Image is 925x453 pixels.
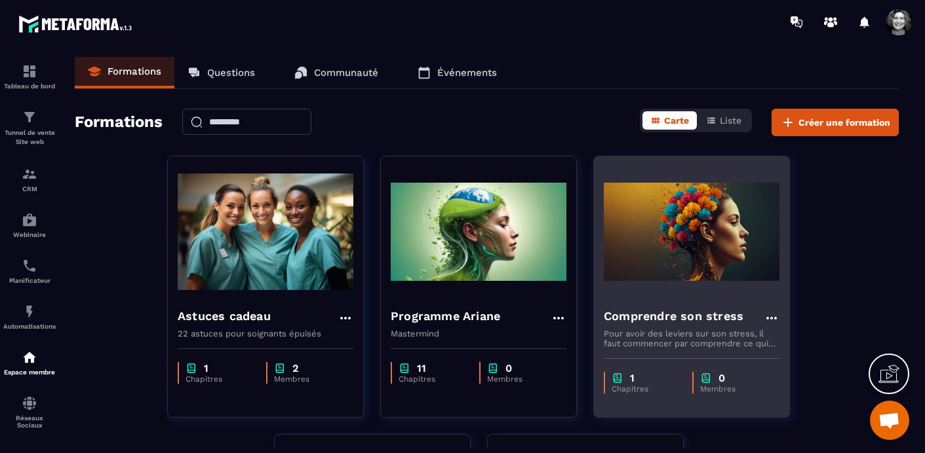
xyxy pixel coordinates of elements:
p: Événements [437,67,497,79]
p: 1 [204,362,208,374]
img: automations [22,350,37,365]
p: Chapitres [399,374,466,384]
img: chapter [612,372,623,384]
a: formation-backgroundComprendre son stressPour avoir des leviers sur son stress, il faut commencer... [593,156,806,434]
p: Chapitres [186,374,253,384]
button: Créer une formation [772,109,899,136]
a: schedulerschedulerPlanificateur [3,248,56,294]
img: scheduler [22,258,37,274]
h4: Astuces cadeau [178,307,271,325]
p: 0 [718,372,725,384]
span: Créer une formation [798,116,890,129]
p: Pour avoir des leviers sur son stress, il faut commencer par comprendre ce qui se passe. [604,329,779,348]
img: social-network [22,395,37,411]
p: Tableau de bord [3,82,56,90]
p: Webinaire [3,231,56,238]
button: Liste [698,111,749,130]
img: formation [22,63,37,79]
a: social-networksocial-networkRéseaux Sociaux [3,386,56,439]
a: formation-backgroundProgramme ArianeMastermindchapter11Chapitreschapter0Membres [380,156,593,434]
p: Espace membre [3,369,56,376]
img: formation-background [178,166,353,297]
p: Membres [274,374,340,384]
a: Formations [75,57,174,88]
a: Événements [404,57,510,88]
p: Questions [207,67,255,79]
img: automations [22,212,37,228]
p: Tunnel de vente Site web [3,128,56,147]
img: chapter [274,362,286,374]
img: chapter [487,362,499,374]
p: 1 [630,372,635,384]
a: formationformationTableau de bord [3,54,56,100]
p: 22 astuces pour soignants épuisés [178,329,353,338]
p: Chapitres [612,384,679,393]
a: formationformationCRM [3,156,56,202]
img: formation-background [391,166,566,297]
img: chapter [700,372,712,384]
a: automationsautomationsEspace membre [3,340,56,386]
a: automationsautomationsAutomatisations [3,294,56,340]
img: chapter [186,362,197,374]
a: formation-backgroundAstuces cadeau22 astuces pour soignants épuiséschapter1Chapitreschapter2Membres [167,156,380,434]
p: 11 [417,362,426,374]
img: formation-background [604,166,779,297]
img: formation [22,109,37,125]
p: Membres [487,374,553,384]
span: Liste [720,115,741,126]
a: Questions [174,57,268,88]
p: Membres [700,384,766,393]
p: Réseaux Sociaux [3,414,56,429]
p: Formations [108,65,161,77]
p: Mastermind [391,329,566,338]
img: automations [22,304,37,319]
h2: Formations [75,109,163,136]
img: logo [18,12,136,36]
div: Ouvrir le chat [870,401,909,440]
p: CRM [3,185,56,192]
p: Automatisations [3,323,56,330]
p: 0 [505,362,512,374]
p: 2 [292,362,298,374]
a: automationsautomationsWebinaire [3,202,56,248]
h4: Programme Ariane [391,307,500,325]
p: Communauté [314,67,378,79]
img: formation [22,166,37,182]
a: formationformationTunnel de vente Site web [3,100,56,156]
a: Communauté [281,57,391,88]
img: chapter [399,362,410,374]
p: Planificateur [3,277,56,284]
span: Carte [664,115,689,126]
button: Carte [642,111,697,130]
h4: Comprendre son stress [604,307,743,325]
